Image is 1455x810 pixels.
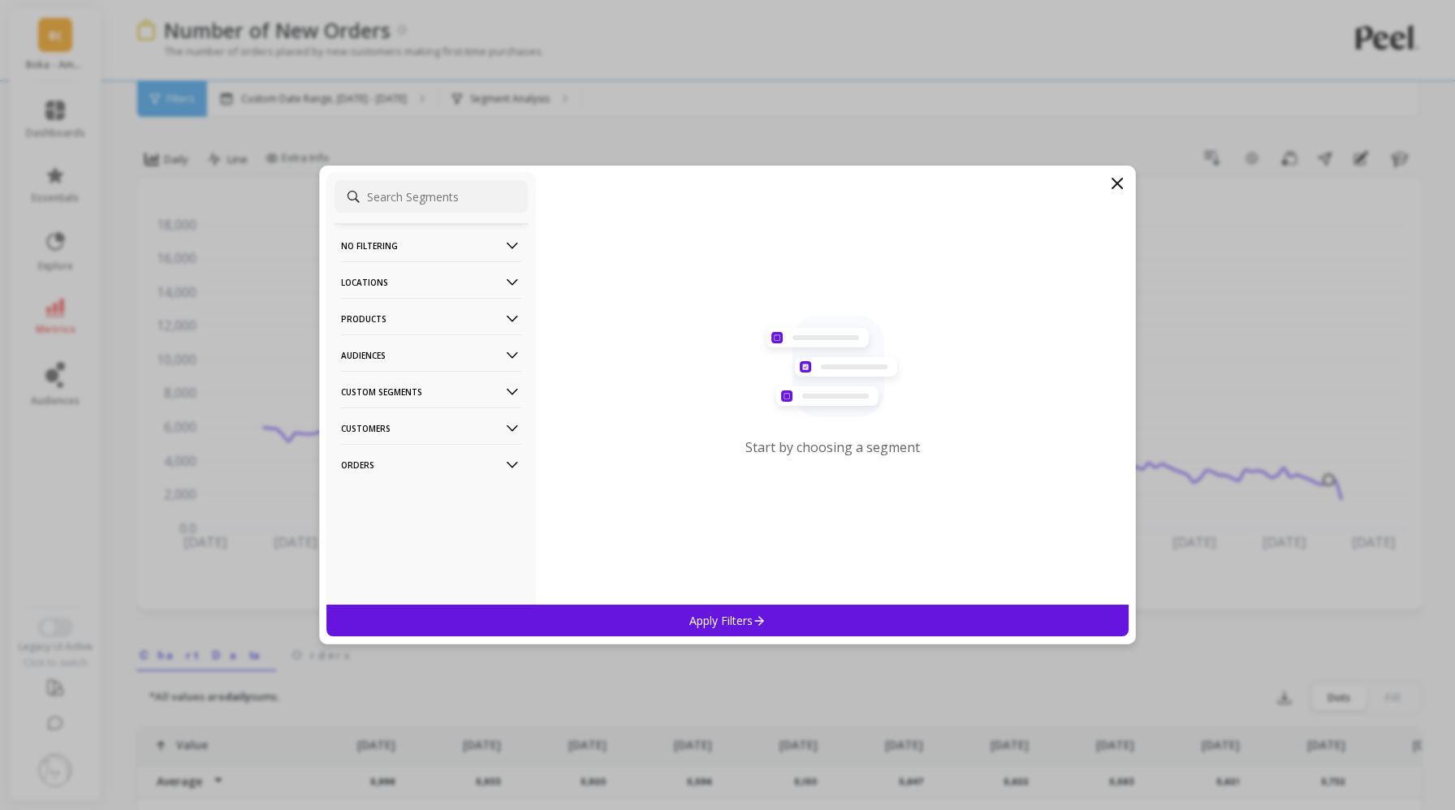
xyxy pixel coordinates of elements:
p: No filtering [341,225,521,266]
p: Products [341,298,521,339]
input: Search Segments [335,180,528,213]
p: Locations [341,261,521,303]
p: Customers [341,407,521,449]
p: Audiences [341,334,521,376]
p: Orders [341,444,521,485]
p: Apply Filters [689,613,766,628]
p: Start by choosing a segment [745,438,920,456]
p: Custom Segments [341,371,521,412]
